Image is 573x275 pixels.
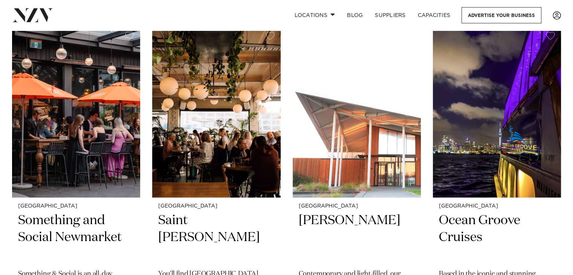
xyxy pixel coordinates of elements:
[439,203,555,209] small: [GEOGRAPHIC_DATA]
[18,203,134,209] small: [GEOGRAPHIC_DATA]
[341,7,369,23] a: BLOG
[158,203,274,209] small: [GEOGRAPHIC_DATA]
[461,7,541,23] a: Advertise your business
[369,7,411,23] a: SUPPLIERS
[299,203,415,209] small: [GEOGRAPHIC_DATA]
[439,212,555,263] h2: Ocean Groove Cruises
[158,212,274,263] h2: Saint [PERSON_NAME]
[18,212,134,263] h2: Something and Social Newmarket
[12,8,53,22] img: nzv-logo.png
[288,7,341,23] a: Locations
[412,7,457,23] a: Capacities
[299,212,415,263] h2: [PERSON_NAME]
